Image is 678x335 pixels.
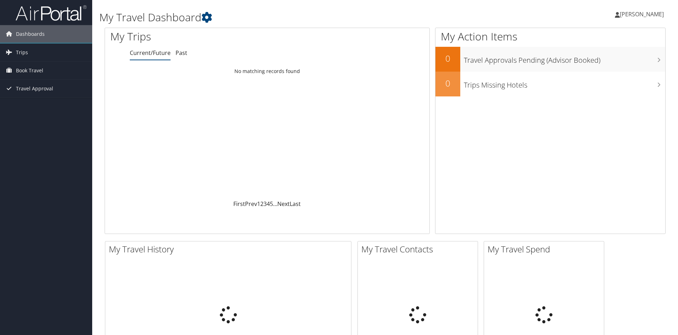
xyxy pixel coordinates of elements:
[435,29,665,44] h1: My Action Items
[99,10,480,25] h1: My Travel Dashboard
[290,200,301,208] a: Last
[615,4,671,25] a: [PERSON_NAME]
[263,200,267,208] a: 3
[16,80,53,97] span: Travel Approval
[435,77,460,89] h2: 0
[176,49,187,57] a: Past
[257,200,260,208] a: 1
[464,52,665,65] h3: Travel Approvals Pending (Advisor Booked)
[109,243,351,255] h2: My Travel History
[435,52,460,65] h2: 0
[435,72,665,96] a: 0Trips Missing Hotels
[260,200,263,208] a: 2
[488,243,604,255] h2: My Travel Spend
[105,65,429,78] td: No matching records found
[110,29,289,44] h1: My Trips
[16,5,87,21] img: airportal-logo.png
[620,10,664,18] span: [PERSON_NAME]
[277,200,290,208] a: Next
[435,47,665,72] a: 0Travel Approvals Pending (Advisor Booked)
[273,200,277,208] span: …
[130,49,171,57] a: Current/Future
[361,243,478,255] h2: My Travel Contacts
[267,200,270,208] a: 4
[270,200,273,208] a: 5
[464,77,665,90] h3: Trips Missing Hotels
[245,200,257,208] a: Prev
[16,25,45,43] span: Dashboards
[16,62,43,79] span: Book Travel
[233,200,245,208] a: First
[16,44,28,61] span: Trips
